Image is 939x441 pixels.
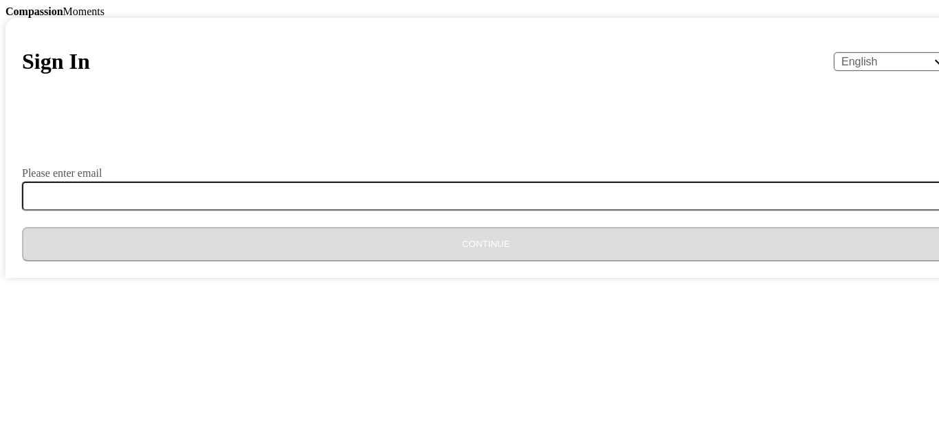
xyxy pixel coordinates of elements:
[22,168,102,179] label: Please enter email
[22,49,90,74] h1: Sign In
[5,6,934,18] div: Moments
[5,6,63,17] b: Compassion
